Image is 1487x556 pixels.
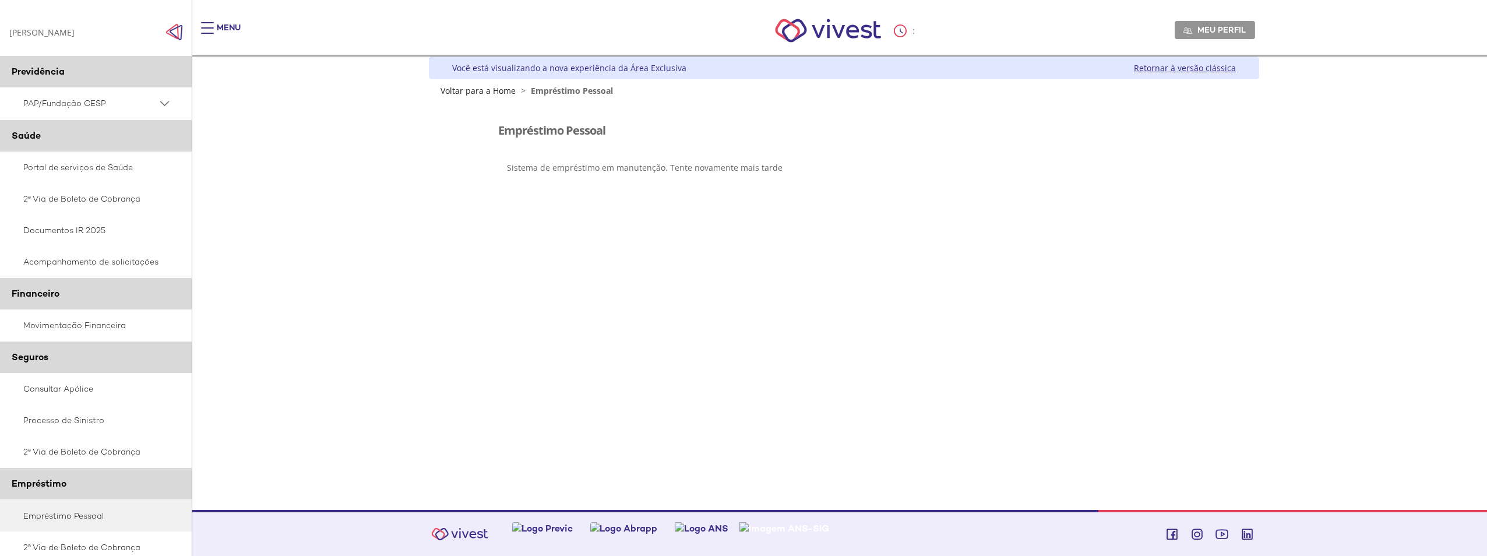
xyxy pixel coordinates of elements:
img: Logo ANS [675,522,728,534]
div: Menu [217,22,241,45]
a: Meu perfil [1175,21,1255,38]
img: Logo Abrapp [590,522,657,534]
span: Seguros [12,351,48,363]
img: Fechar menu [165,23,183,41]
span: > [518,85,528,96]
a: Voltar para a Home [441,85,516,96]
h3: Empréstimo Pessoal [498,124,605,137]
section: <span lang="pt-BR" dir="ltr">Visualizador do Conteúdo da Web</span> [498,107,1190,199]
p: Sistema de empréstimo em manutenção. Tente novamente mais tarde [507,162,1182,173]
span: Click to close side navigation. [165,23,183,41]
img: Meu perfil [1183,26,1192,35]
footer: Vivest [192,510,1487,556]
span: PAP/Fundação CESP [23,96,157,111]
div: Vivest [420,57,1259,510]
span: Empréstimo Pessoal [531,85,613,96]
span: Empréstimo [12,477,66,490]
a: Retornar à versão clássica [1134,62,1236,73]
img: Imagem ANS-SIG [739,522,829,534]
span: Saúde [12,129,41,142]
div: [PERSON_NAME] [9,27,75,38]
span: Previdência [12,65,65,78]
span: Meu perfil [1197,24,1246,35]
img: Vivest [425,521,495,547]
img: Vivest [762,6,894,55]
div: Você está visualizando a nova experiência da Área Exclusiva [452,62,686,73]
div: : [894,24,917,37]
img: Logo Previc [512,522,573,534]
span: Financeiro [12,287,59,300]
